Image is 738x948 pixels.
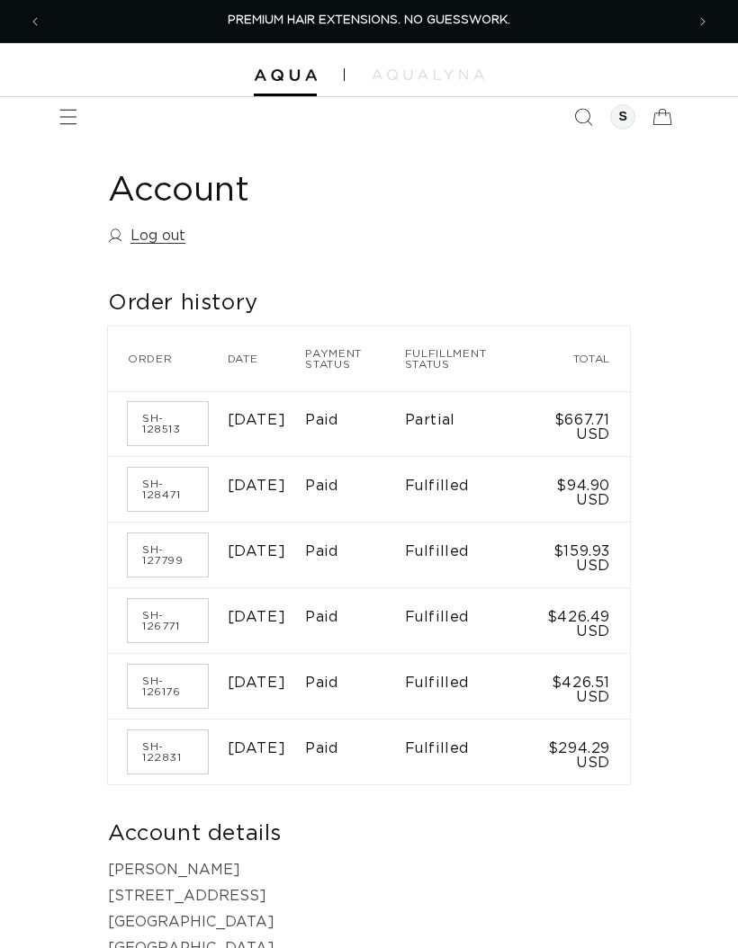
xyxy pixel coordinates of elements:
[529,326,630,391] th: Total
[405,588,529,654] td: Fulfilled
[49,97,88,137] summary: Menu
[228,741,286,756] time: [DATE]
[15,2,55,41] button: Previous announcement
[128,533,208,577] a: Order number SH-127799
[305,391,404,457] td: Paid
[228,14,510,26] span: PREMIUM HAIR EXTENSIONS. NO GUESSWORK.
[405,326,529,391] th: Fulfillment status
[529,523,630,588] td: $159.93 USD
[405,654,529,720] td: Fulfilled
[128,468,208,511] a: Order number SH-128471
[405,457,529,523] td: Fulfilled
[529,654,630,720] td: $426.51 USD
[228,478,286,493] time: [DATE]
[529,391,630,457] td: $667.71 USD
[405,523,529,588] td: Fulfilled
[108,290,630,317] h2: Order history
[305,654,404,720] td: Paid
[305,523,404,588] td: Paid
[529,720,630,785] td: $294.29 USD
[372,69,484,80] img: aqualyna.com
[228,413,286,427] time: [DATE]
[305,326,404,391] th: Payment status
[228,326,306,391] th: Date
[305,720,404,785] td: Paid
[254,69,317,82] img: Aqua Hair Extensions
[128,402,208,445] a: Order number SH-128513
[128,599,208,642] a: Order number SH-126771
[305,457,404,523] td: Paid
[228,675,286,690] time: [DATE]
[108,223,185,249] a: Log out
[108,326,228,391] th: Order
[683,2,723,41] button: Next announcement
[563,97,603,137] summary: Search
[529,588,630,654] td: $426.49 USD
[405,391,529,457] td: Partial
[108,820,630,848] h2: Account details
[228,610,286,624] time: [DATE]
[108,169,630,213] h1: Account
[405,720,529,785] td: Fulfilled
[529,457,630,523] td: $94.90 USD
[305,588,404,654] td: Paid
[228,544,286,559] time: [DATE]
[128,665,208,708] a: Order number SH-126176
[128,730,208,774] a: Order number SH-122831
